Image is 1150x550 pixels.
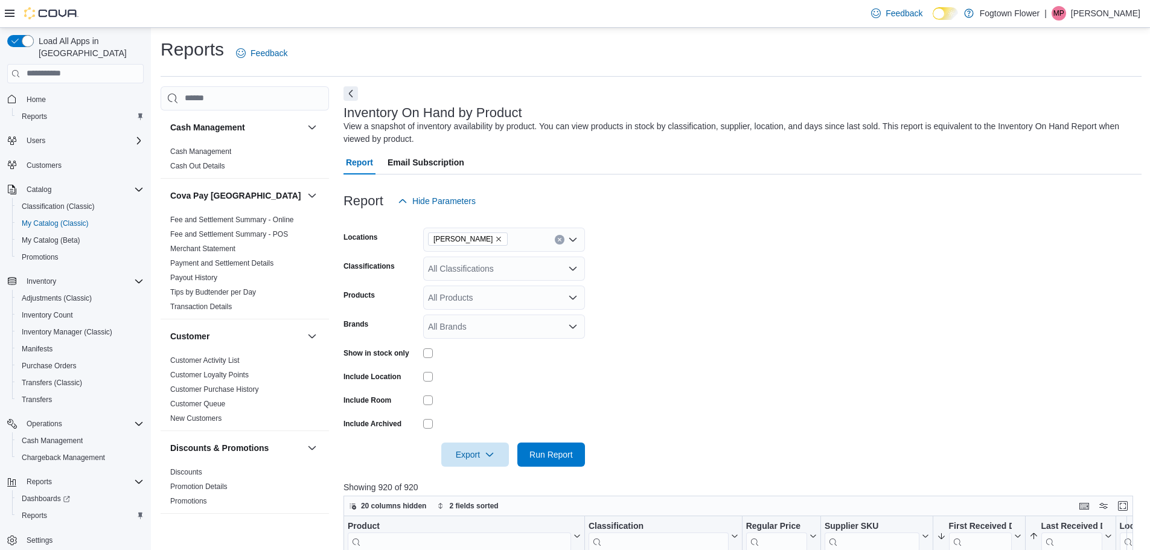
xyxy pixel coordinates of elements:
button: Inventory Count [12,307,149,324]
label: Show in stock only [343,348,409,358]
button: Open list of options [568,264,578,273]
button: Enter fullscreen [1116,499,1130,513]
span: Cash Management [170,147,231,156]
a: Customer Activity List [170,356,240,365]
span: Operations [22,417,144,431]
p: Showing 920 of 920 [343,481,1142,493]
span: Transaction Details [170,302,232,312]
span: Settings [27,536,53,545]
span: Transfers (Classic) [22,378,82,388]
span: Transfers (Classic) [17,376,144,390]
button: Manifests [12,341,149,357]
span: Classification (Classic) [17,199,144,214]
button: Display options [1096,499,1111,513]
span: Payout History [170,273,217,283]
div: Last Received Date [1041,520,1102,532]
span: Promotions [170,496,207,506]
span: Home [27,95,46,104]
div: Customer [161,353,329,430]
button: Promotions [12,249,149,266]
span: Merchant Statement [170,244,235,254]
button: Customers [2,156,149,174]
button: Home [2,91,149,108]
a: Fee and Settlement Summary - Online [170,216,294,224]
span: Feedback [251,47,287,59]
span: Reports [22,112,47,121]
label: Classifications [343,261,395,271]
span: New Customers [170,414,222,423]
span: Home [22,92,144,107]
button: Purchase Orders [12,357,149,374]
span: Inventory Manager (Classic) [17,325,144,339]
button: Chargeback Management [12,449,149,466]
a: Tips by Budtender per Day [170,288,256,296]
button: Open list of options [568,322,578,331]
button: Cash Management [305,120,319,135]
span: Settings [22,532,144,548]
span: Reports [22,511,47,520]
button: Catalog [22,182,56,197]
div: Classification [589,520,729,532]
button: Operations [22,417,67,431]
button: Discounts & Promotions [305,441,319,455]
div: Manny Putros [1052,6,1066,21]
span: Load All Apps in [GEOGRAPHIC_DATA] [34,35,144,59]
button: Cash Management [12,432,149,449]
a: Transaction Details [170,302,232,311]
button: Open list of options [568,235,578,245]
span: Inventory Manager (Classic) [22,327,112,337]
button: Classification (Classic) [12,198,149,215]
button: Cova Pay [GEOGRAPHIC_DATA] [170,190,302,202]
label: Include Archived [343,419,401,429]
a: Dashboards [17,491,75,506]
span: Transfers [22,395,52,405]
h1: Reports [161,37,224,62]
button: Reports [12,507,149,524]
div: Cova Pay [GEOGRAPHIC_DATA] [161,213,329,319]
h3: Report [343,194,383,208]
span: Tips by Budtender per Day [170,287,256,297]
span: Inventory [22,274,144,289]
button: Reports [2,473,149,490]
span: Purchase Orders [17,359,144,373]
span: Reports [27,477,52,487]
h3: Inventory On Hand by Product [343,106,522,120]
span: Feedback [886,7,922,19]
a: Transfers [17,392,57,407]
button: Reports [12,108,149,125]
button: Users [2,132,149,149]
button: Adjustments (Classic) [12,290,149,307]
span: Customer Queue [170,399,225,409]
a: Customer Purchase History [170,385,259,394]
img: Cova [24,7,78,19]
span: Dashboards [22,494,70,504]
span: Customers [27,161,62,170]
h3: Discounts & Promotions [170,442,269,454]
span: Promotions [22,252,59,262]
span: Discounts [170,467,202,477]
span: Purchase Orders [22,361,77,371]
label: Include Location [343,372,401,382]
a: Reports [17,109,52,124]
a: Promotion Details [170,482,228,491]
span: Transfers [17,392,144,407]
span: Customer Loyalty Points [170,370,249,380]
h3: Cash Management [170,121,245,133]
button: Settings [2,531,149,549]
a: Discounts [170,468,202,476]
a: Fee and Settlement Summary - POS [170,230,288,238]
span: Email Subscription [388,150,464,174]
div: First Received Date [948,520,1011,532]
button: Users [22,133,50,148]
span: 2 fields sorted [449,501,498,511]
span: Run Report [529,449,573,461]
a: Inventory Manager (Classic) [17,325,117,339]
button: Operations [2,415,149,432]
span: MP [1053,6,1064,21]
span: My Catalog (Classic) [17,216,144,231]
span: Adjustments (Classic) [17,291,144,305]
a: Payment and Settlement Details [170,259,273,267]
span: Cash Out Details [170,161,225,171]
